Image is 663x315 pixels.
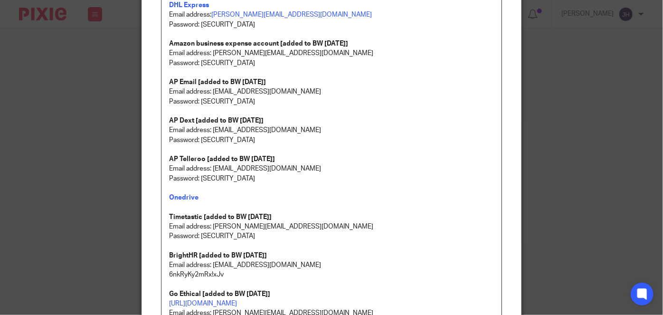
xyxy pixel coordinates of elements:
a: Onedrive [169,194,199,201]
strong: Go Ethical [169,291,201,297]
strong: [added to BW [DATE]] [207,156,275,162]
strong: [added to BW [DATE]] [202,291,270,297]
a: DHL Express [169,2,209,9]
strong: Amazon business expense account [169,40,279,47]
p: Password: [SECURITY_DATA] [169,20,494,29]
strong: Timetastic [169,214,202,220]
strong: AP Dext [added to BW [DATE]] [169,117,264,124]
strong: BrightHR [169,252,198,259]
p: Password: [SECURITY_DATA] [169,97,494,106]
strong: [added to BW [DATE]] [199,252,267,259]
strong: [added to BW [DATE]] [204,214,272,220]
p: Email address: [PERSON_NAME][EMAIL_ADDRESS][DOMAIN_NAME] [169,48,494,58]
p: Email address: [PERSON_NAME][EMAIL_ADDRESS][DOMAIN_NAME] [169,222,494,231]
a: [PERSON_NAME][EMAIL_ADDRESS][DOMAIN_NAME] [211,11,372,18]
a: [URL][DOMAIN_NAME] [169,300,237,307]
p: Password: [SECURITY_DATA] [169,174,494,183]
strong: [added to BW [DATE]] [280,40,348,47]
p: Email address: [EMAIL_ADDRESS][DOMAIN_NAME] [169,260,494,270]
p: Email address: [EMAIL_ADDRESS][DOMAIN_NAME] [169,125,494,135]
strong: AP Telleroo [169,156,206,162]
p: Email address: [169,10,494,19]
strong: AP Email [added to BW [DATE]] [169,79,266,86]
p: Email address: [EMAIL_ADDRESS][DOMAIN_NAME] [169,164,494,173]
p: Password: [SECURITY_DATA] [169,58,494,68]
p: Password: [SECURITY_DATA] [169,135,494,145]
p: Email address: [EMAIL_ADDRESS][DOMAIN_NAME] [169,87,494,96]
p: Password: [SECURITY_DATA] [169,231,494,241]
